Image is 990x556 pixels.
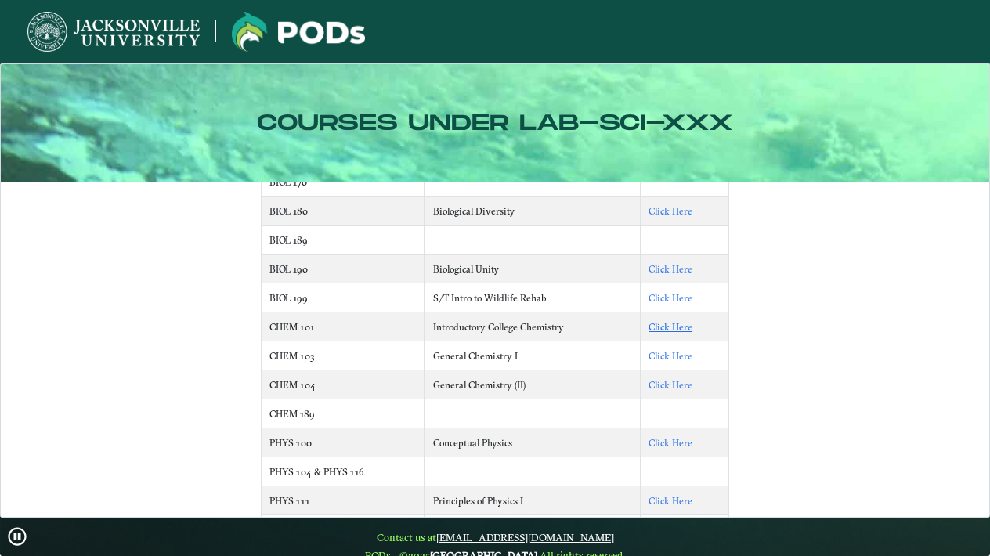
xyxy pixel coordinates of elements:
td: PHYS 100 [261,428,424,457]
td: Principles of Physics II [425,515,640,544]
td: BIOL 190 [261,255,424,283]
a: Click Here [649,437,692,449]
td: PHYS 111 [261,486,424,515]
td: Introductory College Chemistry [425,312,640,341]
td: Principles of Physics I [425,486,640,515]
td: Conceptual Physics [425,428,640,457]
span: Contact us at [365,531,625,543]
td: CHEM 189 [261,399,424,428]
td: PHYS 104 & PHYS 116 [261,457,424,486]
a: Click Here [649,205,692,217]
td: BIOL 180 [261,197,424,226]
a: [EMAIL_ADDRESS][DOMAIN_NAME] [436,531,614,543]
td: S/T Intro to Wildlife Rehab [425,283,640,312]
td: CHEM 101 [261,312,424,341]
h2: Courses under lab-sci-xxx [15,110,976,137]
td: BIOL 170 [261,168,424,197]
td: General Chemistry I [425,341,640,370]
td: BIOL 199 [261,283,424,312]
a: Click Here [649,321,692,333]
a: Click Here [649,350,692,362]
a: Click Here [649,263,692,275]
td: BIOL 189 [261,226,424,255]
td: CHEM 103 [261,341,424,370]
td: CHEM 104 [261,370,424,399]
td: Biological Diversity [425,197,640,226]
img: Jacksonville University logo [232,12,365,52]
a: Click Here [649,495,692,507]
td: PHYS 112 [261,515,424,544]
td: Biological Unity [425,255,640,283]
td: General Chemistry (II) [425,370,640,399]
img: Jacksonville University logo [27,12,200,52]
a: Click Here [649,292,692,304]
a: Click Here [649,379,692,391]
